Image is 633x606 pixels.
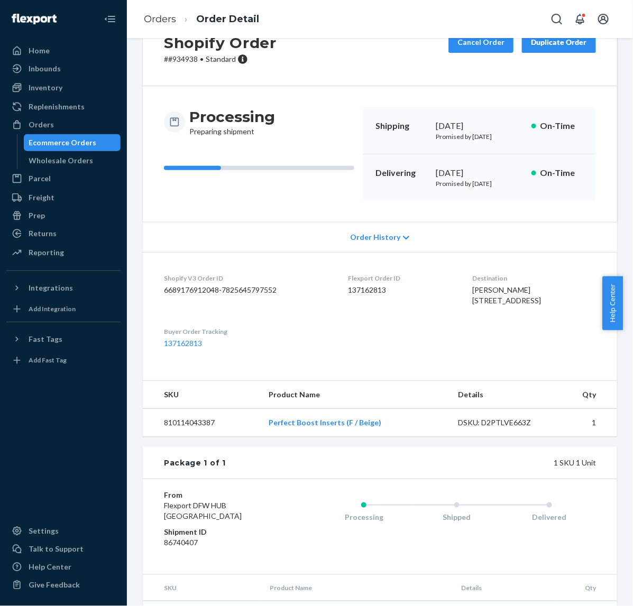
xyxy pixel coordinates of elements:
[261,575,453,601] th: Product Name
[472,285,541,305] span: [PERSON_NAME] [STREET_ADDRESS]
[29,526,59,536] div: Settings
[143,575,261,601] th: SKU
[375,167,427,179] p: Delivering
[6,98,121,115] a: Replenishments
[99,8,121,30] button: Close Navigation
[436,179,522,188] p: Promised by [DATE]
[164,527,276,537] dt: Shipment ID
[29,544,84,554] div: Talk to Support
[189,107,275,126] h3: Processing
[436,132,522,141] p: Promised by [DATE]
[24,134,121,151] a: Ecommerce Orders
[503,512,596,523] div: Delivered
[6,301,121,318] a: Add Integration
[6,523,121,539] a: Settings
[29,63,61,74] div: Inbounds
[6,79,121,96] a: Inventory
[29,82,62,93] div: Inventory
[206,54,236,63] span: Standard
[449,381,554,409] th: Details
[554,409,617,437] td: 1
[143,381,260,409] th: SKU
[29,137,97,148] div: Ecommerce Orders
[546,8,567,30] button: Open Search Box
[29,562,71,572] div: Help Center
[12,14,57,24] img: Flexport logo
[348,285,456,295] dd: 137162813
[348,274,456,283] dt: Flexport Order ID
[200,54,204,63] span: •
[570,8,591,30] button: Open notifications
[164,458,226,468] div: Package 1 of 1
[448,32,513,53] button: Cancel Order
[164,274,332,283] dt: Shopify V3 Order ID
[260,381,449,409] th: Product Name
[164,537,276,548] dd: 86740407
[557,575,617,601] th: Qty
[269,418,381,427] a: Perfect Boost Inserts (F / Beige)
[436,167,522,179] div: [DATE]
[29,304,76,313] div: Add Integration
[6,576,121,593] button: Give Feedback
[350,232,400,243] span: Order History
[6,225,121,242] a: Returns
[164,339,202,348] a: 137162813
[472,274,596,283] dt: Destination
[29,283,73,293] div: Integrations
[164,501,242,520] span: Flexport DFW HUB [GEOGRAPHIC_DATA]
[6,540,121,557] a: Talk to Support
[6,116,121,133] a: Orders
[318,512,410,523] div: Processing
[196,13,259,25] a: Order Detail
[29,173,51,184] div: Parcel
[458,417,545,428] div: DSKU: D2PTLVE663Z
[29,210,45,221] div: Prep
[531,37,587,48] div: Duplicate Order
[6,170,121,187] a: Parcel
[29,192,54,203] div: Freight
[6,189,121,206] a: Freight
[29,45,50,56] div: Home
[436,120,522,132] div: [DATE]
[375,120,427,132] p: Shipping
[29,101,85,112] div: Replenishments
[522,32,596,53] button: Duplicate Order
[29,155,94,166] div: Wholesale Orders
[29,247,64,258] div: Reporting
[602,276,623,330] button: Help Center
[453,575,557,601] th: Details
[189,107,275,137] div: Preparing shipment
[144,13,176,25] a: Orders
[593,8,614,30] button: Open account menu
[29,356,67,365] div: Add Fast Tag
[135,4,268,35] ol: breadcrumbs
[6,42,121,59] a: Home
[6,352,121,369] a: Add Fast Tag
[164,490,276,500] dt: From
[29,119,54,130] div: Orders
[6,60,121,77] a: Inbounds
[29,580,80,590] div: Give Feedback
[164,285,332,295] dd: 6689176912048-7825645797552
[164,54,277,64] p: # #934938
[540,167,583,179] p: On-Time
[226,458,596,468] div: 1 SKU 1 Unit
[6,279,121,296] button: Integrations
[29,334,62,344] div: Fast Tags
[6,244,121,261] a: Reporting
[29,228,57,239] div: Returns
[6,331,121,348] button: Fast Tags
[410,512,503,523] div: Shipped
[164,32,277,54] h2: Shopify Order
[554,381,617,409] th: Qty
[143,409,260,437] td: 810114043387
[6,207,121,224] a: Prep
[24,152,121,169] a: Wholesale Orders
[6,558,121,575] a: Help Center
[540,120,583,132] p: On-Time
[164,327,332,336] dt: Buyer Order Tracking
